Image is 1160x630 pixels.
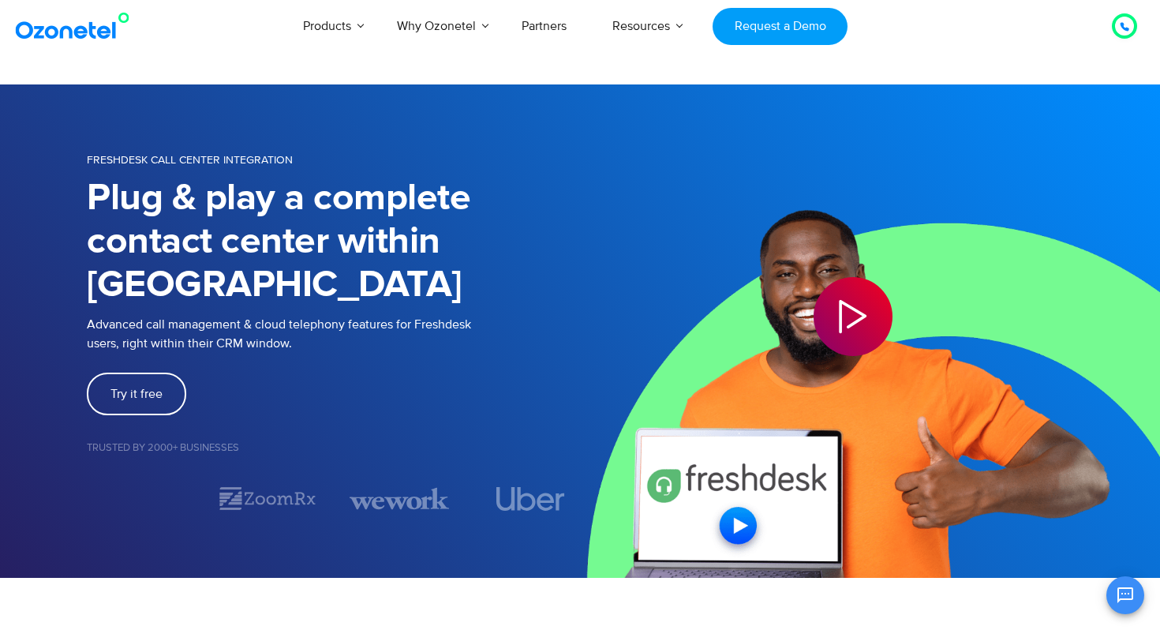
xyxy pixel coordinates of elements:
span: FRESHDESK CALL CENTER INTEGRATION [87,153,293,167]
a: Request a Demo [713,8,848,45]
img: zoomrx [218,485,317,512]
h5: Trusted by 2000+ Businesses [87,443,580,453]
span: Try it free [110,388,163,400]
a: Try it free [87,373,186,415]
div: Play Video [814,277,892,356]
h1: Plug & play a complete contact center within [GEOGRAPHIC_DATA] [87,177,580,307]
img: uber [496,487,564,511]
div: Image Carousel [87,485,580,512]
div: 3 / 7 [350,485,449,512]
div: 4 / 7 [481,487,580,511]
button: Open chat [1106,576,1144,614]
div: 1 / 7 [87,489,186,508]
p: Advanced call management & cloud telephony features for Freshdesk users, right within their CRM w... [87,315,580,353]
div: 2 / 7 [218,485,317,512]
img: wework [350,485,449,512]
